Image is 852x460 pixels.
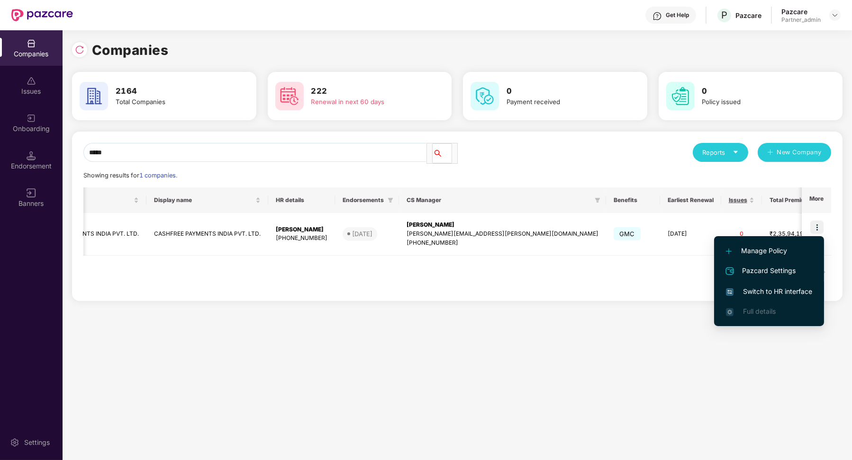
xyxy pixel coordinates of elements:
[767,149,773,157] span: plus
[407,221,598,230] div: [PERSON_NAME]
[388,197,393,203] span: filter
[724,265,735,277] img: svg+xml;base64,PHN2ZyB4bWxucz0iaHR0cDovL3d3dy53My5vcmcvMjAwMC9zdmciIHdpZHRoPSIyNCIgaGVpZ2h0PSIyNC...
[702,148,739,157] div: Reports
[606,187,660,213] th: Benefits
[781,16,821,24] div: Partner_admin
[702,85,812,97] h3: 0
[702,97,812,107] div: Policy issued
[726,308,734,316] img: svg+xml;base64,PHN2ZyB4bWxucz0iaHR0cDovL3d3dy53My5vcmcvMjAwMC9zdmciIHdpZHRoPSIxNi4zNjMiIGhlaWdodD...
[275,82,304,110] img: svg+xml;base64,PHN2ZyB4bWxucz0iaHR0cDovL3d3dy53My5vcmcvMjAwMC9zdmciIHdpZHRoPSI2MCIgaGVpZ2h0PSI2MC...
[116,97,226,107] div: Total Companies
[831,11,839,19] img: svg+xml;base64,PHN2ZyBpZD0iRHJvcGRvd24tMzJ4MzIiIHhtbG5zPSJodHRwOi8vd3d3LnczLm9yZy8yMDAwL3N2ZyIgd2...
[25,213,146,256] td: CASHFREE PAYMENTS INDIA PVT. LTD.
[407,239,598,248] div: [PHONE_NUMBER]
[386,195,395,206] span: filter
[781,7,821,16] div: Pazcare
[726,246,812,256] span: Manage Policy
[758,143,831,162] button: plusNew Company
[726,286,812,297] span: Switch to HR interface
[407,230,598,239] div: [PERSON_NAME][EMAIL_ADDRESS][PERSON_NAME][DOMAIN_NAME]
[733,149,739,155] span: caret-down
[146,187,268,213] th: Display name
[27,76,36,86] img: svg+xml;base64,PHN2ZyBpZD0iSXNzdWVzX2Rpc2FibGVkIiB4bWxucz0iaHR0cDovL3d3dy53My5vcmcvMjAwMC9zdmciIH...
[507,85,616,97] h3: 0
[27,151,36,160] img: svg+xml;base64,PHN2ZyB3aWR0aD0iMTQuNSIgaGVpZ2h0PSIxNC41IiB2aWV3Qm94PSIwIDAgMTYgMTYiIGZpbGw9Im5vbm...
[614,227,641,240] span: GMC
[139,172,177,179] span: 1 companies.
[726,288,734,296] img: svg+xml;base64,PHN2ZyB4bWxucz0iaHR0cDovL3d3dy53My5vcmcvMjAwMC9zdmciIHdpZHRoPSIxNiIgaGVpZ2h0PSIxNi...
[721,9,727,21] span: P
[726,265,812,277] span: Pazcard Settings
[721,187,762,213] th: Issues
[27,114,36,123] img: svg+xml;base64,PHN2ZyB3aWR0aD0iMjAiIGhlaWdodD0iMjAiIHZpZXdCb3g9IjAgMCAyMCAyMCIgZmlsbD0ibm9uZSIgeG...
[27,188,36,198] img: svg+xml;base64,PHN2ZyB3aWR0aD0iMTYiIGhlaWdodD0iMTYiIHZpZXdCb3g9IjAgMCAxNiAxNiIgZmlsbD0ibm9uZSIgeG...
[735,11,761,20] div: Pazcare
[11,9,73,21] img: New Pazcare Logo
[729,196,747,204] span: Issues
[762,187,825,213] th: Total Premium
[21,438,53,447] div: Settings
[311,85,421,97] h3: 222
[352,229,372,239] div: [DATE]
[407,196,591,204] span: CS Manager
[27,39,36,48] img: svg+xml;base64,PHN2ZyBpZD0iQ29tcGFuaWVzIiB4bWxucz0iaHR0cDovL3d3dy53My5vcmcvMjAwMC9zdmciIHdpZHRoPS...
[593,195,602,206] span: filter
[666,82,695,110] img: svg+xml;base64,PHN2ZyB4bWxucz0iaHR0cDovL3d3dy53My5vcmcvMjAwMC9zdmciIHdpZHRoPSI2MCIgaGVpZ2h0PSI2MC...
[75,45,84,54] img: svg+xml;base64,PHN2ZyBpZD0iUmVsb2FkLTMyeDMyIiB4bWxucz0iaHR0cDovL3d3dy53My5vcmcvMjAwMC9zdmciIHdpZH...
[432,143,452,163] button: search
[810,221,824,234] img: icon
[343,196,384,204] span: Endorsements
[268,187,335,213] th: HR details
[83,172,177,179] span: Showing results for
[25,187,146,213] th: Registered name
[660,213,721,256] td: [DATE]
[802,187,831,213] th: More
[471,82,499,110] img: svg+xml;base64,PHN2ZyB4bWxucz0iaHR0cDovL3d3dy53My5vcmcvMjAwMC9zdmciIHdpZHRoPSI2MCIgaGVpZ2h0PSI2MC...
[770,196,810,204] span: Total Premium
[433,150,452,157] span: search
[92,40,169,61] h1: Companies
[726,248,732,254] img: svg+xml;base64,PHN2ZyB4bWxucz0iaHR0cDovL3d3dy53My5vcmcvMjAwMC9zdmciIHdpZHRoPSIxMi4yMDEiIGhlaWdodD...
[154,196,254,204] span: Display name
[666,11,689,19] div: Get Help
[276,225,327,234] div: [PERSON_NAME]
[276,234,327,243] div: [PHONE_NUMBER]
[653,11,662,21] img: svg+xml;base64,PHN2ZyBpZD0iSGVscC0zMngzMiIgeG1sbnM9Imh0dHA6Ly93d3cudzMub3JnLzIwMDAvc3ZnIiB3aWR0aD...
[743,307,776,315] span: Full details
[80,82,108,110] img: svg+xml;base64,PHN2ZyB4bWxucz0iaHR0cDovL3d3dy53My5vcmcvMjAwMC9zdmciIHdpZHRoPSI2MCIgaGVpZ2h0PSI2MC...
[660,187,721,213] th: Earliest Renewal
[595,197,600,203] span: filter
[777,148,822,157] span: New Company
[311,97,421,107] div: Renewal in next 60 days
[10,438,19,447] img: svg+xml;base64,PHN2ZyBpZD0iU2V0dGluZy0yMHgyMCIgeG1sbnM9Imh0dHA6Ly93d3cudzMub3JnLzIwMDAvc3ZnIiB3aW...
[507,97,616,107] div: Payment received
[146,213,268,256] td: CASHFREE PAYMENTS INDIA PVT. LTD.
[116,85,226,97] h3: 2164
